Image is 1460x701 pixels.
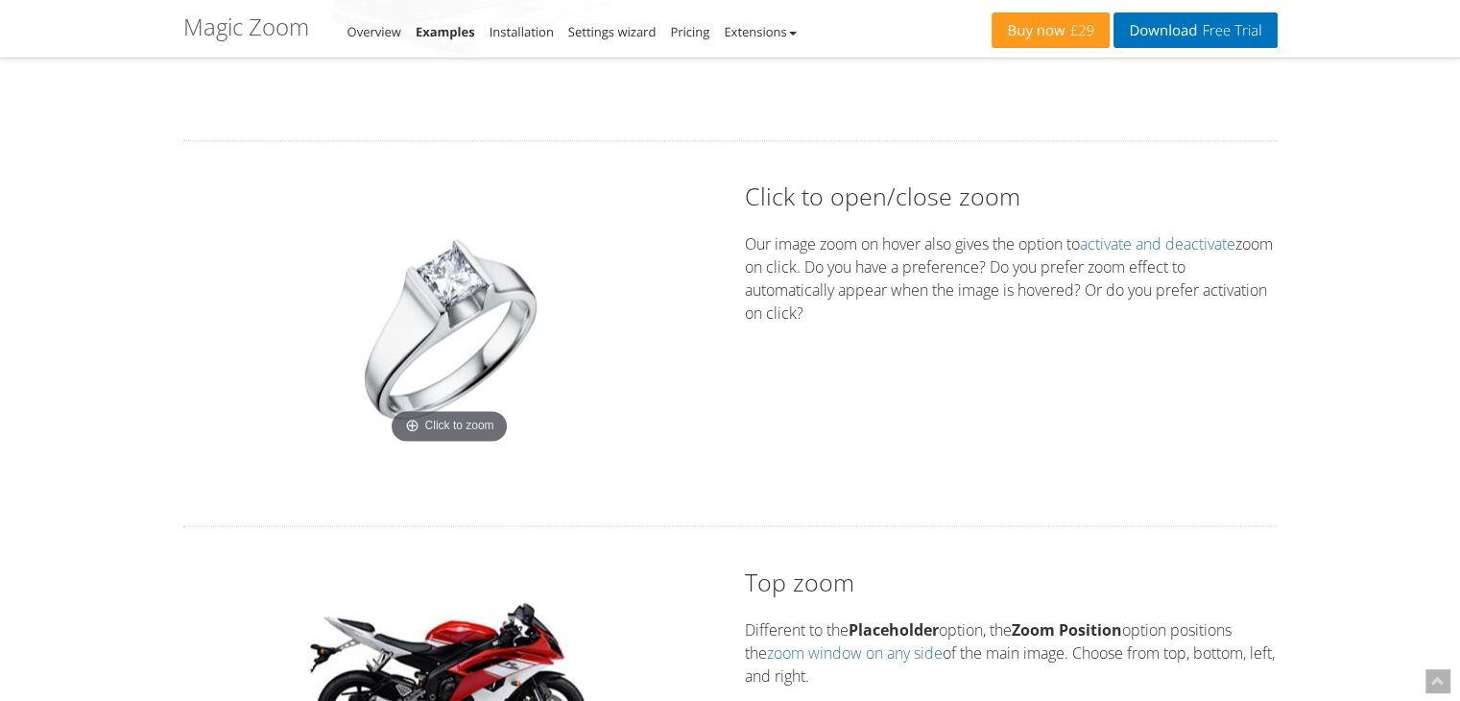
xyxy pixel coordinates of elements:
[1113,12,1277,48] a: DownloadFree Trial
[1197,23,1261,38] span: Free Trial
[724,23,796,40] a: Extensions
[329,208,569,448] a: Click to open/close zoom exampleClick to zoom
[490,23,554,40] a: Installation
[992,12,1110,48] a: Buy now£29
[745,232,1278,325] p: Our image zoom on hover also gives the option to zoom on click. Do you have a preference? Do you ...
[416,23,475,40] a: Examples
[745,180,1278,213] h2: Click to open/close zoom
[745,565,1278,598] h2: Top zoom
[183,14,309,39] h1: Magic Zoom
[329,208,569,448] img: Click to open/close zoom example
[1065,23,1095,38] span: £29
[1012,618,1122,640] strong: Zoom Position
[1080,233,1235,254] a: activate and deactivate
[767,641,943,663] a: zoom window on any side
[568,23,657,40] a: Settings wizard
[849,618,939,640] strong: Placeholder
[347,23,401,40] a: Overview
[670,23,709,40] a: Pricing
[745,617,1278,687] p: Different to the option, the option positions the of the main image. Choose from top, bottom, lef...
